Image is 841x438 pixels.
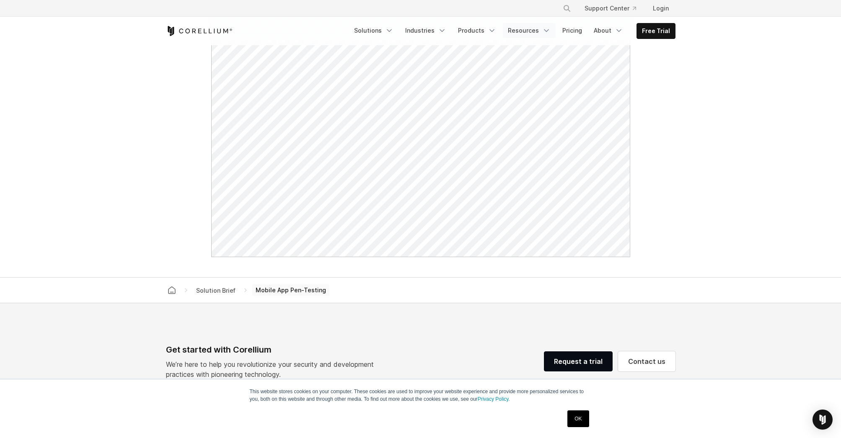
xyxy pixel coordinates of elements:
[478,396,510,402] a: Privacy Policy.
[544,351,613,371] a: Request a trial
[618,351,675,371] a: Contact us
[557,23,587,38] a: Pricing
[166,343,380,356] div: Get started with Corellium
[503,23,556,38] a: Resources
[164,284,179,296] a: Corellium home
[193,286,239,295] div: Solution Brief
[250,388,592,403] p: This website stores cookies on your computer. These cookies are used to improve your website expe...
[559,1,574,16] button: Search
[252,284,329,296] span: Mobile App Pen-Testing
[646,1,675,16] a: Login
[166,26,233,36] a: Corellium Home
[193,285,239,296] span: Solution Brief
[400,23,451,38] a: Industries
[553,1,675,16] div: Navigation Menu
[637,23,675,39] a: Free Trial
[813,410,833,430] div: Open Intercom Messenger
[349,23,399,38] a: Solutions
[349,23,675,39] div: Navigation Menu
[578,1,643,16] a: Support Center
[589,23,628,38] a: About
[166,359,380,379] p: We’re here to help you revolutionize your security and development practices with pioneering tech...
[453,23,501,38] a: Products
[567,410,589,427] a: OK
